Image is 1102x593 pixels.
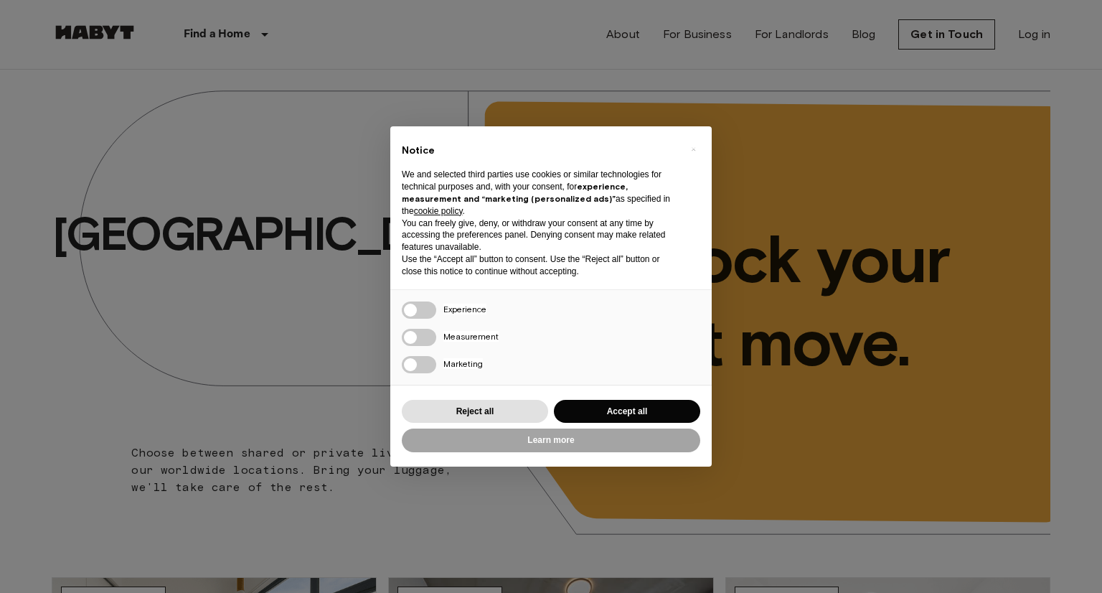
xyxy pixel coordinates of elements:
[402,181,628,204] strong: experience, measurement and “marketing (personalized ads)”
[414,206,463,216] a: cookie policy
[691,141,696,158] span: ×
[402,169,677,217] p: We and selected third parties use cookies or similar technologies for technical purposes and, wit...
[402,144,677,158] h2: Notice
[402,400,548,424] button: Reject all
[682,138,705,161] button: Close this notice
[554,400,700,424] button: Accept all
[402,218,677,253] p: You can freely give, deny, or withdraw your consent at any time by accessing the preferences pane...
[402,253,677,278] p: Use the “Accept all” button to consent. Use the “Reject all” button or close this notice to conti...
[402,429,700,452] button: Learn more
[443,304,486,314] span: Experience
[443,331,499,342] span: Measurement
[443,358,483,369] span: Marketing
